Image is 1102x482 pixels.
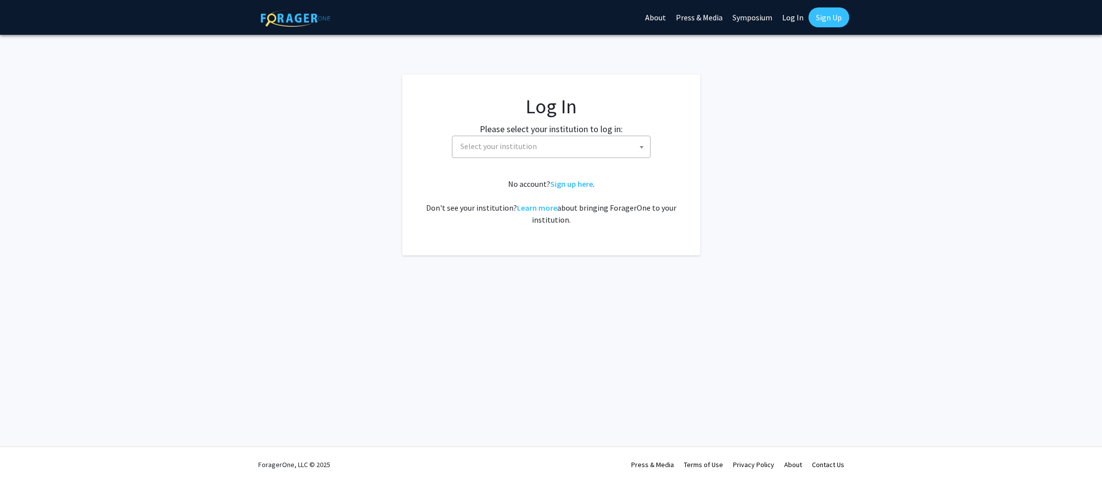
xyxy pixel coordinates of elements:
a: Learn more about bringing ForagerOne to your institution [517,203,557,213]
span: Select your institution [452,136,651,158]
a: Contact Us [812,460,844,469]
a: Sign up here [550,179,593,189]
a: About [784,460,802,469]
a: Privacy Policy [733,460,774,469]
a: Press & Media [631,460,674,469]
span: Select your institution [456,136,650,157]
span: Select your institution [460,141,537,151]
img: ForagerOne Logo [261,9,330,27]
a: Sign Up [808,7,849,27]
h1: Log In [422,94,680,118]
label: Please select your institution to log in: [480,122,623,136]
div: No account? . Don't see your institution? about bringing ForagerOne to your institution. [422,178,680,226]
a: Terms of Use [684,460,723,469]
div: ForagerOne, LLC © 2025 [258,447,330,482]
